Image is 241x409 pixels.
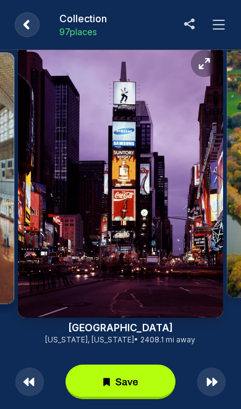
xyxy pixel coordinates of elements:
[18,45,223,318] img: Times Square
[59,26,107,38] p: 97 place s
[59,11,107,26] h1: Collection
[191,50,218,77] button: Expand location details
[18,335,223,345] p: [US_STATE], [US_STATE] • 2408.1 mi away
[18,320,223,335] h3: [GEOGRAPHIC_DATA]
